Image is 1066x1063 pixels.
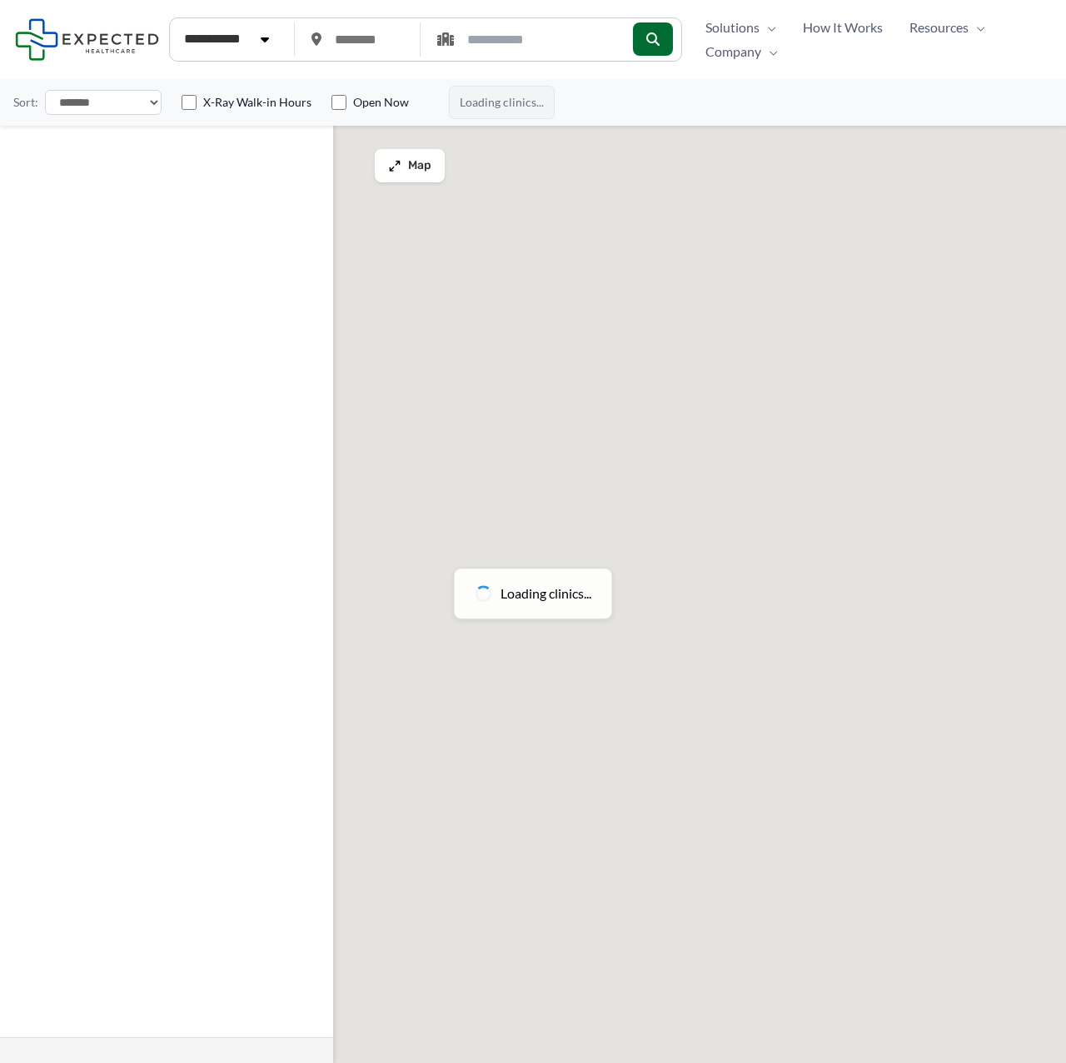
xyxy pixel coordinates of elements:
span: Resources [909,15,969,40]
label: Open Now [353,94,409,111]
a: CompanyMenu Toggle [692,39,791,64]
a: ResourcesMenu Toggle [896,15,999,40]
label: Sort: [13,92,38,113]
button: Map [375,149,445,182]
span: Solutions [705,15,760,40]
span: Menu Toggle [761,39,778,64]
label: X-Ray Walk-in Hours [203,94,311,111]
span: Loading clinics... [449,86,555,119]
img: Expected Healthcare Logo - side, dark font, small [15,18,159,61]
span: Company [705,39,761,64]
span: Map [408,159,431,173]
a: How It Works [790,15,896,40]
span: Menu Toggle [760,15,776,40]
img: Maximize [388,159,401,172]
span: Menu Toggle [969,15,985,40]
span: How It Works [803,15,883,40]
span: Loading clinics... [501,581,591,606]
a: SolutionsMenu Toggle [692,15,790,40]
